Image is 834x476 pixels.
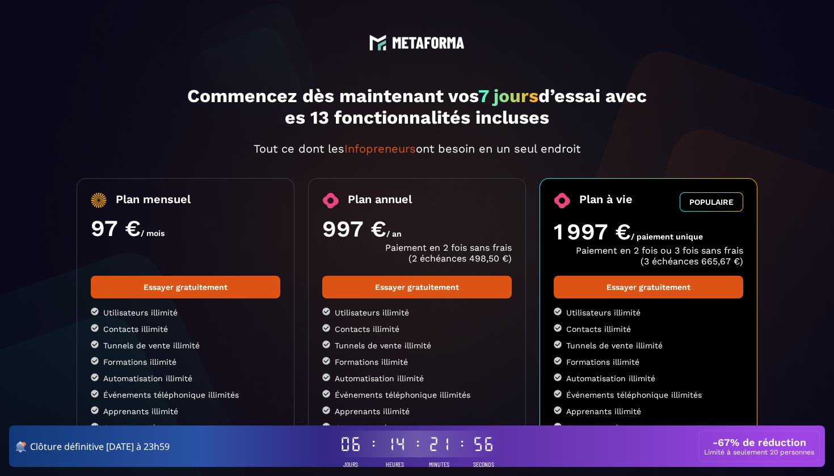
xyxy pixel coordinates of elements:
li: Automatisation illimité [322,373,512,383]
span: Clôture définitive [DATE] à 23h59 [30,440,170,453]
p: Limité à seulement 20 personnes [704,448,814,456]
li: Utilisateurs illimité [322,307,512,317]
span: Seconds [473,460,494,468]
button: POPULAIRE [680,192,743,212]
img: checked [322,423,330,431]
li: Événements téléphonique illimités [554,390,743,399]
img: checked [322,307,330,315]
span: / mois [141,229,165,238]
li: Formations illimité [322,357,512,367]
li: Tunnels de vente illimité [554,340,743,350]
li: Contacts illimité [91,324,280,334]
img: checked [554,324,562,332]
li: Contacts illimité [322,324,512,334]
li: Utilisateurs illimité [91,307,280,317]
a: Essayer gratuitement [91,276,280,298]
div: 06 [340,435,361,453]
img: checked [322,406,330,414]
img: checked [91,324,99,332]
img: checked [91,406,99,414]
div: 56 [473,435,494,453]
li: Apprenants illimité [91,406,280,416]
img: checked [91,423,99,431]
li: Automatisation illimité [554,373,743,383]
span: 7 jours [478,85,538,107]
img: checked [91,357,99,365]
h3: -67% de réduction [713,436,806,448]
li: Tunnels de vente illimité [322,340,512,350]
span: Plan mensuel [116,192,191,208]
img: checked [91,390,99,398]
li: Automatisation illimité [91,373,280,383]
img: checked [554,307,562,315]
span: Minutes [429,460,449,468]
p: Paiement en 2 fois sans frais (2 échéances 498,50 €) [322,242,512,264]
span: Plan annuel [348,192,412,209]
li: Communauté [554,423,743,432]
li: Apprenants illimité [554,406,743,416]
span: 97 € [91,215,141,242]
img: checked [322,390,330,398]
li: Formations illimité [91,357,280,367]
span: / paiement unique [631,232,703,241]
li: Événements téléphonique illimités [322,390,512,399]
img: checked [554,406,562,414]
img: checked [554,357,562,365]
img: checked [554,423,562,431]
img: checked [322,357,330,365]
div: 21 [428,435,450,453]
span: Plan à vie [579,192,633,212]
span: Heures [386,460,404,468]
img: logo [392,37,465,49]
img: checked [91,340,99,348]
img: checked [91,373,99,381]
span: Jours [343,460,358,468]
img: checked [322,373,330,381]
li: Utilisateurs illimité [554,307,743,317]
h1: Commencez dès maintenant vos d’essai avec [77,85,757,128]
img: checked [91,307,99,315]
li: Tunnels de vente illimité [91,340,280,350]
li: Événements téléphonique illimités [91,390,280,399]
a: Essayer gratuitement [554,276,743,298]
li: Formations illimité [554,357,743,367]
li: Communauté [322,423,512,432]
span: 997 € [322,216,386,242]
a: Essayer gratuitement [322,276,512,298]
span: POPULAIRE [689,197,734,207]
span: / an [386,229,402,238]
img: checked [322,324,330,332]
span: Infopreneurs [344,142,416,155]
img: checked [554,340,562,348]
li: Apprenants illimité [322,406,512,416]
img: logo [369,34,386,51]
p: Paiement en 2 fois ou 3 fois sans frais (3 échéances 665,67 €) [554,245,743,267]
img: checked [554,390,562,398]
img: checked [554,373,562,381]
li: Contacts illimité [554,324,743,334]
p: Tout ce dont les ont besoin en un seul endroit [77,142,757,155]
li: Communauté [91,423,280,432]
div: 14 [384,435,406,453]
p: es 13 fonctionnalités incluses [77,107,757,128]
img: checked [322,340,330,348]
span: 1 997 € [554,218,631,245]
